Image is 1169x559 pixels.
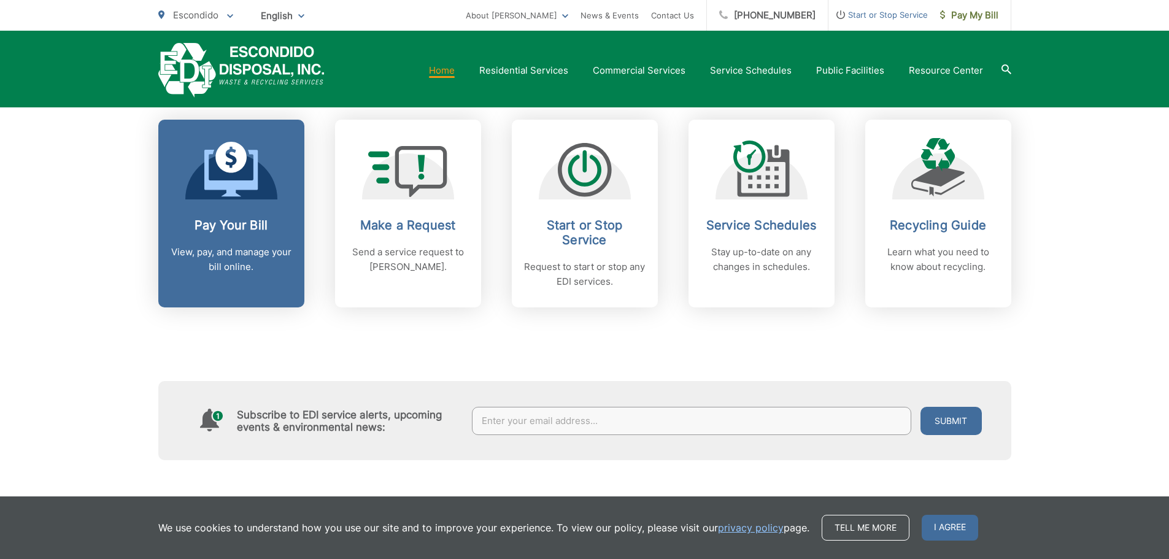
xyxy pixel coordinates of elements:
[158,43,325,98] a: EDCD logo. Return to the homepage.
[252,5,314,26] span: English
[466,8,568,23] a: About [PERSON_NAME]
[878,245,999,274] p: Learn what you need to know about recycling.
[479,63,568,78] a: Residential Services
[710,63,792,78] a: Service Schedules
[472,407,911,435] input: Enter your email address...
[701,245,822,274] p: Stay up-to-date on any changes in schedules.
[581,8,639,23] a: News & Events
[237,409,460,433] h4: Subscribe to EDI service alerts, upcoming events & environmental news:
[920,407,982,435] button: Submit
[651,8,694,23] a: Contact Us
[865,120,1011,307] a: Recycling Guide Learn what you need to know about recycling.
[171,218,292,233] h2: Pay Your Bill
[593,63,685,78] a: Commercial Services
[158,520,809,535] p: We use cookies to understand how you use our site and to improve your experience. To view our pol...
[816,63,884,78] a: Public Facilities
[909,63,983,78] a: Resource Center
[171,245,292,274] p: View, pay, and manage your bill online.
[822,515,909,541] a: Tell me more
[158,120,304,307] a: Pay Your Bill View, pay, and manage your bill online.
[429,63,455,78] a: Home
[347,245,469,274] p: Send a service request to [PERSON_NAME].
[524,218,646,247] h2: Start or Stop Service
[878,218,999,233] h2: Recycling Guide
[922,515,978,541] span: I agree
[689,120,835,307] a: Service Schedules Stay up-to-date on any changes in schedules.
[718,520,784,535] a: privacy policy
[524,260,646,289] p: Request to start or stop any EDI services.
[335,120,481,307] a: Make a Request Send a service request to [PERSON_NAME].
[701,218,822,233] h2: Service Schedules
[173,9,218,21] span: Escondido
[347,218,469,233] h2: Make a Request
[940,8,998,23] span: Pay My Bill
